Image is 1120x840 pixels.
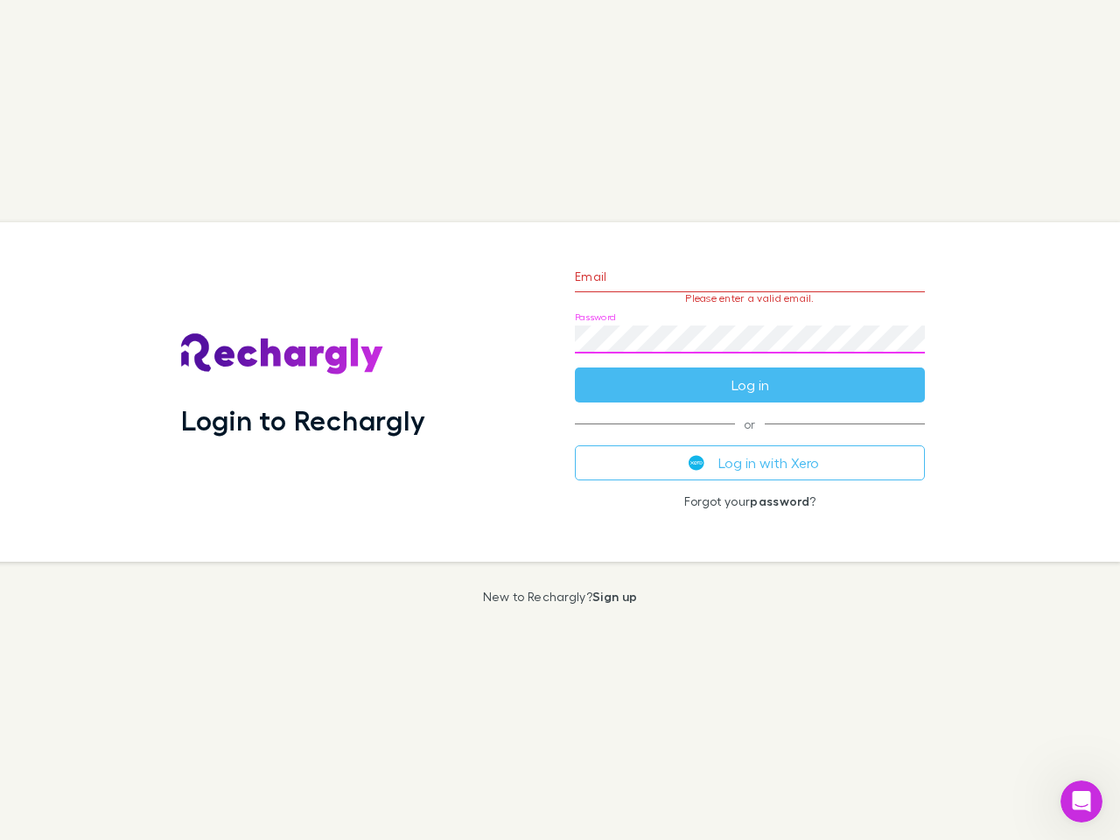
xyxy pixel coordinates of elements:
[575,311,616,324] label: Password
[181,403,425,437] h1: Login to Rechargly
[575,292,925,304] p: Please enter a valid email.
[575,445,925,480] button: Log in with Xero
[592,589,637,604] a: Sign up
[575,494,925,508] p: Forgot your ?
[181,333,384,375] img: Rechargly's Logo
[689,455,704,471] img: Xero's logo
[1060,780,1102,822] iframe: Intercom live chat
[483,590,638,604] p: New to Rechargly?
[750,493,809,508] a: password
[575,367,925,402] button: Log in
